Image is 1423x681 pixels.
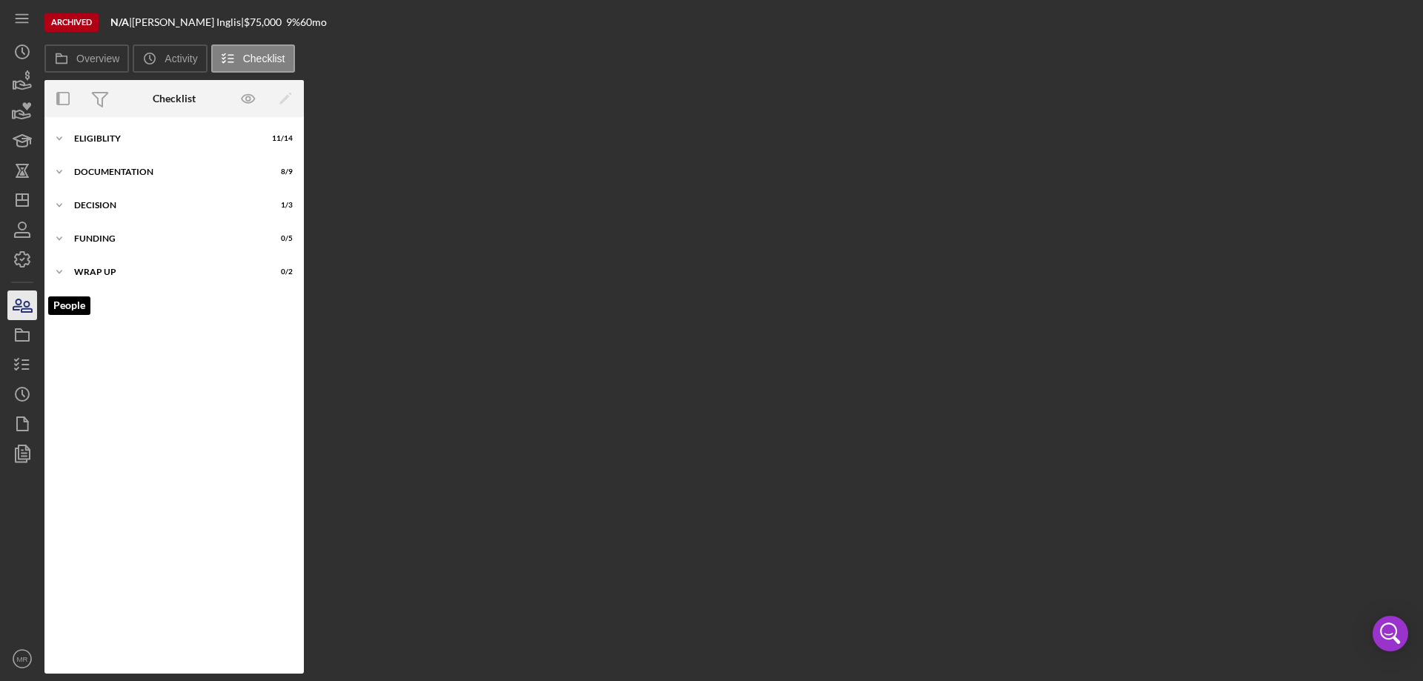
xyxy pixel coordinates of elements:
div: [PERSON_NAME] Inglis | [132,16,244,28]
button: Activity [133,44,207,73]
div: Archived [44,13,99,32]
div: Wrap up [74,268,256,276]
div: 0 / 2 [266,268,293,276]
div: Decision [74,201,256,210]
div: 9 % [286,16,300,28]
b: N/A [110,16,129,28]
div: Checklist [153,93,196,104]
button: Checklist [211,44,295,73]
div: $75,000 [244,16,286,28]
button: Overview [44,44,129,73]
div: Documentation [74,167,256,176]
div: | [110,16,132,28]
div: 8 / 9 [266,167,293,176]
div: Eligiblity [74,134,256,143]
div: 1 / 3 [266,201,293,210]
div: 11 / 14 [266,134,293,143]
div: Funding [74,234,256,243]
div: Open Intercom Messenger [1373,616,1408,651]
button: MR [7,644,37,674]
label: Overview [76,53,119,64]
div: 60 mo [300,16,327,28]
label: Checklist [243,53,285,64]
div: 0 / 5 [266,234,293,243]
text: MR [17,655,28,663]
label: Activity [165,53,197,64]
